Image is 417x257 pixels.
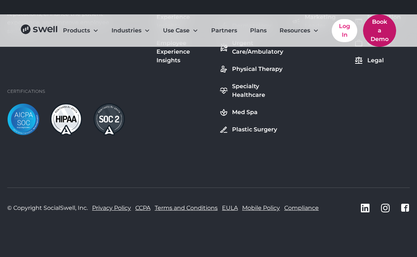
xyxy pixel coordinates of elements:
[218,63,285,75] a: Physical Therapy
[232,82,283,99] div: Specialty Healthcare
[57,23,104,38] div: Products
[21,24,57,37] a: home
[353,55,410,66] a: Legal
[218,107,285,118] a: Med Spa
[222,204,238,212] a: EULA
[155,37,212,66] a: Employee Experience Insights
[106,23,156,38] div: Industries
[157,23,204,38] div: Use Case
[205,23,243,38] a: Partners
[218,124,285,135] a: Plastic Surgery
[367,56,384,65] div: Legal
[232,39,283,56] div: Urgent Care/Ambulatory
[332,19,357,42] a: Log In
[157,39,210,65] div: Employee Experience Insights
[280,26,310,35] div: Resources
[218,81,285,101] a: Specialty Healthcare
[232,125,277,134] div: Plastic Surgery
[163,26,190,35] div: Use Case
[112,26,141,35] div: Industries
[50,103,82,136] img: hipaa-light.png
[92,204,131,212] a: Privacy Policy
[218,37,285,58] a: Urgent Care/Ambulatory
[363,14,396,47] a: Book a Demo
[135,204,150,212] a: CCPA
[232,108,258,117] div: Med Spa
[244,23,272,38] a: Plans
[242,204,280,212] a: Mobile Policy
[7,204,88,212] div: © Copyright SocialSwell, Inc.
[63,26,90,35] div: Products
[7,88,45,95] div: Certifications
[274,23,325,38] div: Resources
[155,204,218,212] a: Terms and Conditions
[232,65,282,73] div: Physical Therapy
[94,103,125,136] img: soc2-dark.png
[284,204,319,212] a: Compliance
